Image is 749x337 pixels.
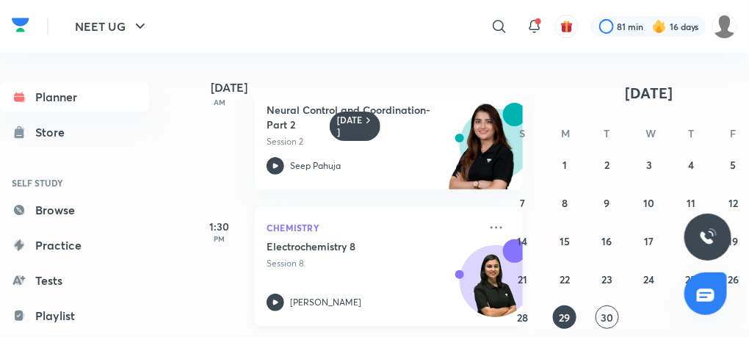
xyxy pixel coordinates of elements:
[442,103,523,204] img: unacademy
[728,234,739,248] abbr: September 19, 2025
[560,311,571,325] abbr: September 29, 2025
[267,103,449,132] h5: Neural Control and Coordination- Part 2
[645,126,656,140] abbr: Wednesday
[643,272,654,286] abbr: September 24, 2025
[712,14,737,39] img: VAISHNAVI DWIVEDI
[728,196,738,210] abbr: September 12, 2025
[722,191,745,214] button: September 12, 2025
[596,267,619,291] button: September 23, 2025
[553,153,576,176] button: September 1, 2025
[520,196,525,210] abbr: September 7, 2025
[722,267,745,291] button: September 26, 2025
[267,135,479,148] p: Session 2
[626,83,673,103] span: [DATE]
[679,267,703,291] button: September 25, 2025
[686,234,696,248] abbr: September 18, 2025
[652,19,667,34] img: streak
[699,228,717,246] img: ttu
[511,267,535,291] button: September 21, 2025
[562,196,568,210] abbr: September 8, 2025
[267,257,479,270] p: Session 8
[688,158,694,172] abbr: September 4, 2025
[553,229,576,253] button: September 15, 2025
[562,158,567,172] abbr: September 1, 2025
[511,191,535,214] button: September 7, 2025
[511,305,535,329] button: September 28, 2025
[637,229,661,253] button: September 17, 2025
[637,153,661,176] button: September 3, 2025
[731,158,737,172] abbr: September 5, 2025
[560,234,570,248] abbr: September 15, 2025
[596,153,619,176] button: September 2, 2025
[728,272,739,286] abbr: September 26, 2025
[12,14,29,40] a: Company Logo
[190,234,249,243] p: PM
[517,311,528,325] abbr: September 28, 2025
[643,196,654,210] abbr: September 10, 2025
[12,14,29,36] img: Company Logo
[722,229,745,253] button: September 19, 2025
[596,191,619,214] button: September 9, 2025
[601,311,613,325] abbr: September 30, 2025
[722,153,745,176] button: September 5, 2025
[460,253,531,324] img: Avatar
[686,272,697,286] abbr: September 25, 2025
[290,296,361,309] p: [PERSON_NAME]
[211,81,538,93] h4: [DATE]
[560,272,570,286] abbr: September 22, 2025
[596,305,619,329] button: September 30, 2025
[560,20,573,33] img: avatar
[688,126,694,140] abbr: Thursday
[190,219,249,234] h5: 1:30
[731,126,737,140] abbr: Friday
[555,15,579,38] button: avatar
[601,272,612,286] abbr: September 23, 2025
[679,229,703,253] button: September 18, 2025
[679,191,703,214] button: September 11, 2025
[604,126,610,140] abbr: Tuesday
[267,219,479,236] p: Chemistry
[337,115,363,138] h6: [DATE]
[35,123,73,141] div: Store
[602,234,612,248] abbr: September 16, 2025
[604,158,609,172] abbr: September 2, 2025
[511,229,535,253] button: September 14, 2025
[518,234,528,248] abbr: September 14, 2025
[637,267,661,291] button: September 24, 2025
[66,12,158,41] button: NEET UG
[267,239,449,254] h5: Electrochemistry 8
[646,158,652,172] abbr: September 3, 2025
[687,196,695,210] abbr: September 11, 2025
[190,98,249,106] p: AM
[561,126,570,140] abbr: Monday
[553,305,576,329] button: September 29, 2025
[637,191,661,214] button: September 10, 2025
[596,229,619,253] button: September 16, 2025
[553,191,576,214] button: September 8, 2025
[553,267,576,291] button: September 22, 2025
[518,272,527,286] abbr: September 21, 2025
[290,159,341,173] p: Seep Pahuja
[604,196,610,210] abbr: September 9, 2025
[679,153,703,176] button: September 4, 2025
[520,126,526,140] abbr: Sunday
[644,234,654,248] abbr: September 17, 2025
